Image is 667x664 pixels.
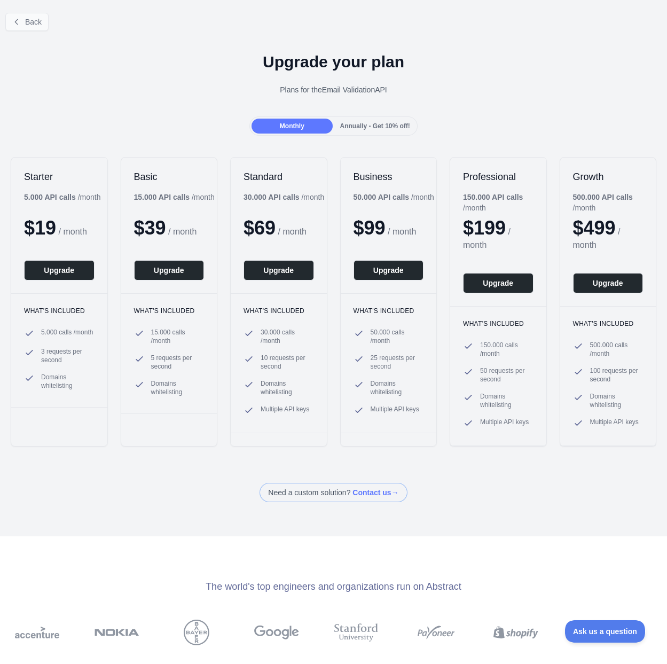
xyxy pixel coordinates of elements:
[590,418,639,428] span: Multiple API keys
[371,405,419,416] span: Multiple API keys
[261,405,309,416] span: Multiple API keys
[480,392,533,409] span: Domains whitelisting
[565,620,646,643] iframe: Toggle Customer Support
[480,418,529,428] span: Multiple API keys
[590,392,644,409] span: Domains whitelisting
